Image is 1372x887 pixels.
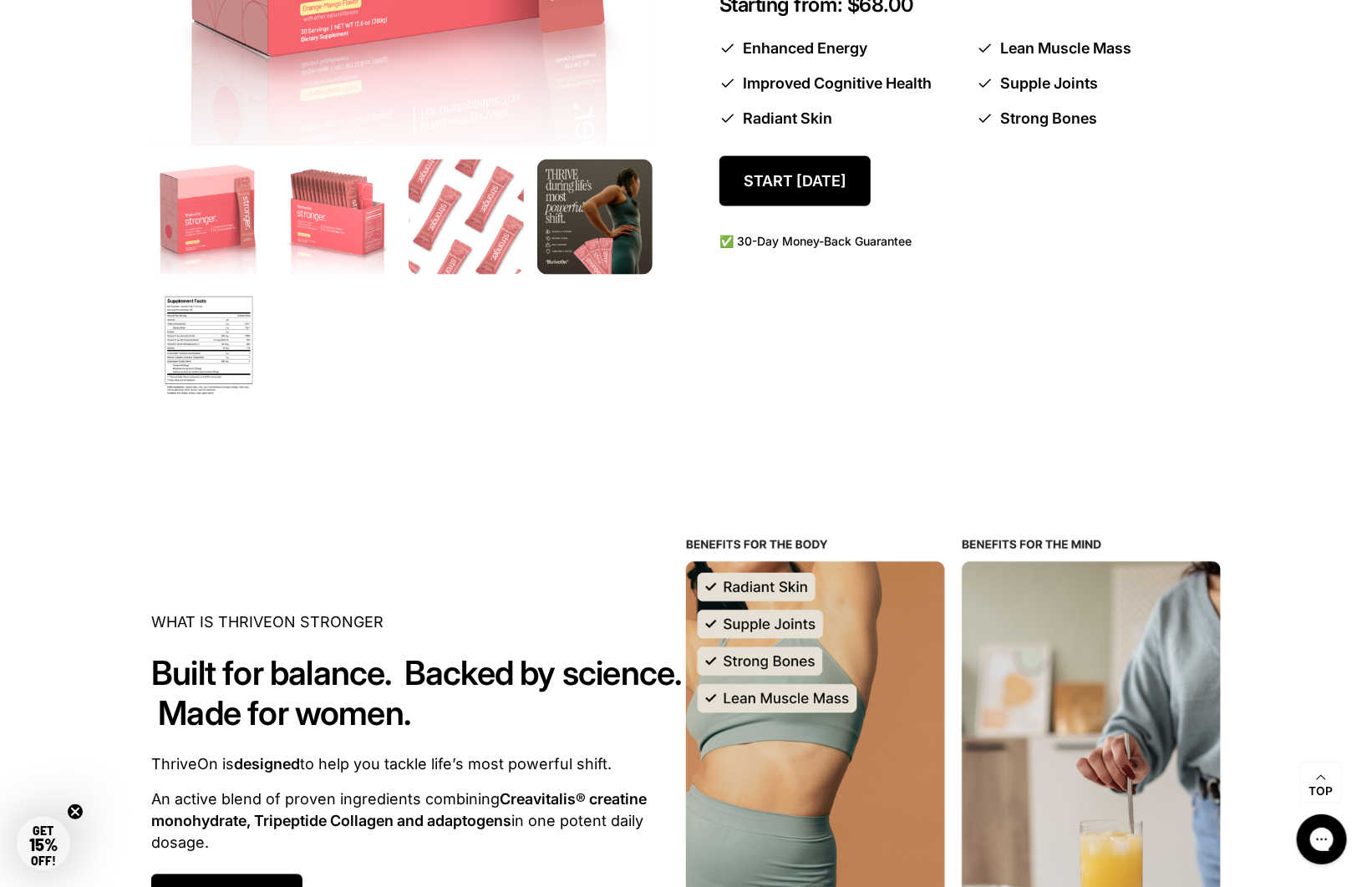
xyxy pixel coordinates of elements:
button: Close teaser [67,803,84,820]
p: An active blend of proven ingredients combining in one potent daily dosage. [151,789,686,854]
strong: designed [234,756,300,773]
img: Box of ThriveOn Stronger supplement with a pink design on a white background [151,160,267,275]
li: Radiant Skin [719,108,963,129]
img: Multiple pink 'ThriveOn Stronger' packets arranged on a white background [409,160,524,275]
p: ✅ 30-Day Money-Back Guarantee [719,233,1221,250]
p: ThriveOn is to help you tackle life’s most powerful shift. [151,754,686,776]
h2: Built for balance. Backed by science. Made for women. [151,654,686,734]
span: OFF! [31,854,56,868]
iframe: Gorgias live chat messenger [1288,808,1355,870]
li: Supple Joints [977,73,1221,94]
span: GET [29,824,58,854]
img: ThriveOn Stronger [537,160,653,275]
p: WHAT IS THRIVEON STRONGER [151,612,686,634]
li: Strong Bones [977,108,1221,129]
a: Start [DATE] [719,156,871,207]
li: Enhanced Energy [719,38,963,59]
img: ThriveOn Stronger [151,288,267,403]
span: 15% [29,834,58,854]
span: Top [1309,784,1334,799]
li: Improved Cognitive Health [719,73,963,94]
div: GET15% OFF!Close teaser [17,817,70,870]
img: Box of ThriveOn Stronger supplement packets on a white background [280,160,395,275]
strong: Creavitalis® creatine monohydrate, Tripeptide Collagen and adaptogens [151,791,647,830]
li: Lean Muscle Mass [977,38,1221,59]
